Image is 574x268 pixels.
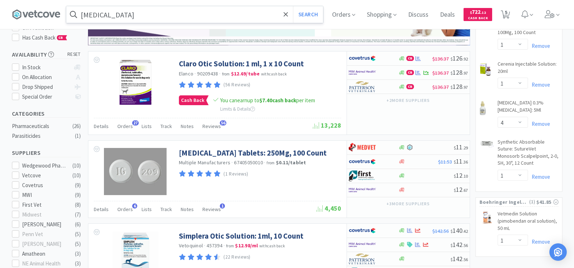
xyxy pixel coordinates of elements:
p: (1 Reviews) [223,170,248,178]
a: Remove [528,173,550,180]
a: Claro Otic Solution: 1 ml, 1 x 10 Count [179,59,304,69]
span: Has Cash Back [22,34,67,41]
span: CB [407,84,414,89]
div: On Allocation [22,73,70,82]
span: Cash Back [179,96,206,105]
div: Special Order [22,92,70,101]
div: First Vet [22,201,67,209]
a: Simplera Otic Solution: 1ml, 10 Count [179,231,303,241]
span: CB [57,36,64,40]
p: (22 Reviews) [223,253,251,261]
button: +3more suppliers [383,199,433,209]
span: 12 [454,171,468,180]
a: Elanco [179,70,194,77]
span: Lists [142,206,152,213]
span: reset [67,51,81,58]
h5: Availability [12,50,81,59]
span: 457394 [206,242,222,249]
span: 6 [132,203,137,209]
img: f5e969b455434c6296c6d81ef179fa71_3.png [349,81,376,92]
span: · [264,159,265,166]
span: $ [451,243,453,248]
span: 128 [451,82,468,91]
span: 128 [451,68,468,77]
div: Open Intercom Messenger [549,243,567,261]
div: Penn Vet [22,230,67,239]
a: 5 [498,12,513,19]
div: ( 26 ) [72,122,81,131]
div: ( 6 ) [75,220,81,229]
button: Search [293,6,323,23]
div: ( 10 ) [72,161,81,170]
span: $ [454,187,456,193]
span: from [226,243,234,248]
div: Amatheon [22,250,67,258]
div: ( 9 ) [75,181,81,190]
a: Remove [528,81,550,88]
div: ( 9 ) [75,191,81,199]
span: $ [454,159,456,165]
span: 13,228 [313,121,341,129]
strong: $0.11 / tablet [276,159,306,166]
span: · [219,70,221,77]
a: Deals [437,12,458,18]
img: f852c1ed6d9f4adcbdebdb1d7768da52_475966.png [112,59,159,106]
div: Pharmaceuticals [12,122,71,131]
div: ( 5 ) [75,230,81,239]
span: 11 [454,157,468,165]
div: Vetcove [22,171,67,180]
a: [MEDICAL_DATA] 0.3% [MEDICAL_DATA]: 5Ml [498,99,558,116]
a: Remove [528,238,550,245]
img: 5f082fca77f54082b6e53d246026a4c8_98000.jpeg [104,148,167,195]
span: CB [407,70,414,75]
a: Multiple Manufacturers [179,159,231,166]
span: Boehringer Ingelheim [479,198,528,206]
div: [PERSON_NAME] [22,220,67,229]
span: . 42 [462,228,468,234]
span: $11.53 [438,158,452,165]
span: Details [94,206,109,213]
span: $ [454,145,456,151]
span: 12 [454,185,468,194]
span: 142 [451,240,468,249]
div: ( 10 ) [72,171,81,180]
span: 4,450 [317,204,341,213]
span: $ [454,173,456,179]
div: $41.85 [536,198,558,206]
input: Search by item, sku, manufacturer, ingredient, size... [66,6,323,23]
div: Covetrus [22,181,67,190]
span: $136.37 [432,70,449,76]
span: from [267,160,275,165]
h5: Suppliers [12,149,81,157]
a: [MEDICAL_DATA] Tablets: 250Mg, 100 Count [179,148,327,158]
img: 77fca1acd8b6420a9015268ca798ef17_1.png [349,53,376,64]
span: Notes [181,123,194,129]
span: 722 [470,8,486,15]
img: 77fca1acd8b6420a9015268ca798ef17_1.png [349,156,376,167]
img: 77fca1acd8b6420a9015268ca798ef17_1.png [349,225,376,236]
div: MWI [22,191,67,199]
span: . 97 [462,70,468,76]
span: Orders [117,206,133,213]
span: $7.40 [259,97,272,104]
span: 56 [220,120,226,125]
span: $136.37 [432,84,449,90]
span: Reviews [202,123,221,129]
span: . 92 [462,56,468,62]
span: . 29 [462,145,468,151]
div: Parasiticides [12,132,71,140]
img: f6b2451649754179b5b4e0c70c3f7cb0_2.png [349,67,376,78]
span: · [194,70,196,77]
span: ( 1 ) [528,198,536,206]
span: CB [407,56,414,61]
span: Cash Back [468,16,488,21]
span: $136.37 [432,55,449,62]
span: Reviews [202,206,221,213]
span: · [204,242,205,249]
span: . 12 [481,10,486,15]
span: Lists [142,123,152,129]
span: You can earn up to per item [220,97,315,104]
p: (56 Reviews) [223,81,251,89]
div: NE Animal Health [22,259,67,268]
img: ed97753fcad347ffb7a5b51fce0783b4_758317.png [479,212,494,223]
